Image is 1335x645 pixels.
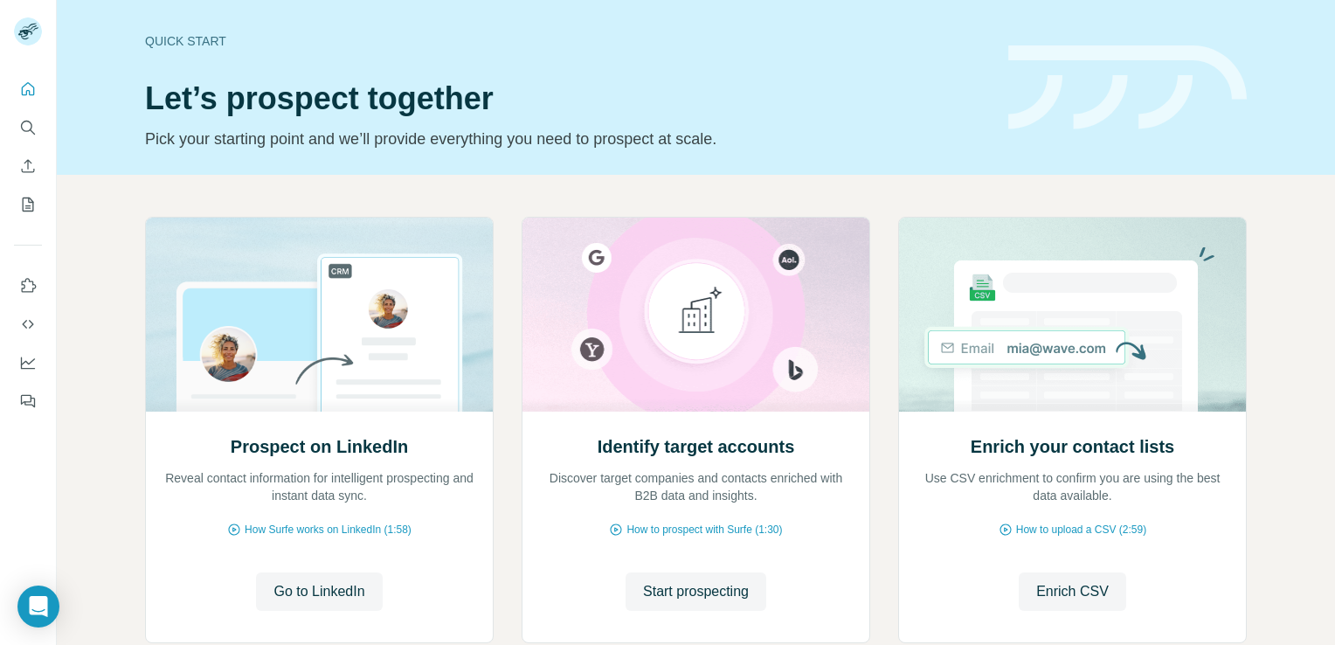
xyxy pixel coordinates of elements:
span: Start prospecting [643,581,749,602]
button: Use Surfe on LinkedIn [14,270,42,302]
button: Enrich CSV [14,150,42,182]
p: Reveal contact information for intelligent prospecting and instant data sync. [163,469,475,504]
button: Go to LinkedIn [256,572,382,611]
span: How to upload a CSV (2:59) [1016,522,1146,537]
button: Quick start [14,73,42,105]
img: Enrich your contact lists [898,218,1247,412]
span: Enrich CSV [1036,581,1109,602]
button: Dashboard [14,347,42,378]
button: Search [14,112,42,143]
p: Use CSV enrichment to confirm you are using the best data available. [917,469,1228,504]
span: How Surfe works on LinkedIn (1:58) [245,522,412,537]
h2: Prospect on LinkedIn [231,434,408,459]
img: banner [1008,45,1247,130]
h1: Let’s prospect together [145,81,987,116]
button: My lists [14,189,42,220]
img: Avatar [14,17,42,45]
button: Start prospecting [626,572,766,611]
button: Feedback [14,385,42,417]
span: How to prospect with Surfe (1:30) [626,522,782,537]
img: Prospect on LinkedIn [145,218,494,412]
span: Go to LinkedIn [273,581,364,602]
img: Identify target accounts [522,218,870,412]
p: Discover target companies and contacts enriched with B2B data and insights. [540,469,852,504]
h2: Identify target accounts [598,434,795,459]
h2: Enrich your contact lists [971,434,1174,459]
button: Use Surfe API [14,309,42,340]
div: Quick start [145,32,987,50]
div: Open Intercom Messenger [17,586,59,628]
button: Enrich CSV [1019,572,1126,611]
p: Pick your starting point and we’ll provide everything you need to prospect at scale. [145,127,987,151]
